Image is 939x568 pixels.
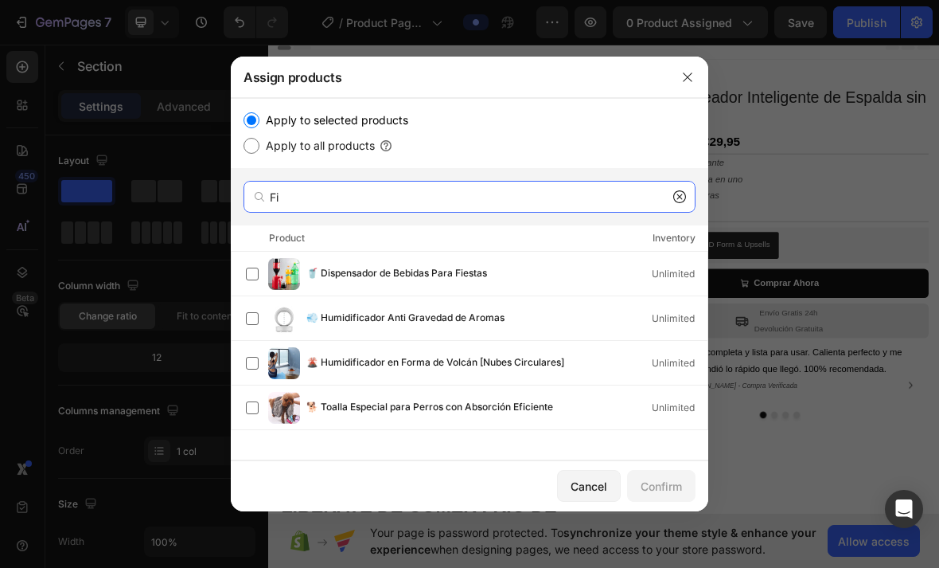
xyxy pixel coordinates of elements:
[653,230,695,246] div: Inventory
[698,386,781,399] span: Envío Gratis 24h
[244,181,695,213] input: Search products
[231,57,667,98] div: Assign products
[690,340,783,363] div: Comprar Ahora
[627,470,695,502] button: Confirm
[515,71,939,132] h1: 💆🏻‍♂️ ¡Masajeador Inteligente de Espalda sin Cables!
[652,311,707,327] div: Unlimited
[731,534,740,543] button: Dot
[521,278,726,316] button: Releasit COD Form & Upsells
[715,534,724,543] button: Dot
[306,399,553,417] span: 🐕 Toalla Especial para Perros con Absorción Eficiente
[699,534,708,543] button: Dot
[534,288,553,307] img: CKKYs5695_ICEAE=.webp
[521,145,597,155] p: No compare price
[259,136,375,155] label: Apply to all products
[885,490,923,528] div: Open Intercom Messenger
[520,196,674,210] i: Calienta y conserva en uno
[306,355,564,372] span: 🌋 Humidificador en Forma de Volcán [Nubes Circulares]
[268,258,300,290] img: product-img
[516,173,648,186] i: Comida lista al instante
[515,437,579,501] img: 2237x1678
[566,288,713,304] div: Releasit COD Form & Upsells
[306,310,505,327] span: 💨 Humidificador Anti Gravedad de Aromas
[306,265,487,283] span: 🥤 Dispensador de Bebidas Para Fiestas
[269,230,305,246] div: Product
[515,331,939,373] button: Comprar Ahora
[571,478,607,495] div: Cancel
[691,409,789,422] span: Devolución Gratuita
[616,132,672,167] div: €29,95
[516,219,641,233] i: Llévala donde quieras
[557,470,621,502] button: Cancel
[268,303,300,335] img: product-img
[641,478,682,495] div: Confirm
[746,534,756,543] button: Dot
[268,392,300,424] img: product-img
[652,400,707,416] div: Unlimited
[586,492,752,503] i: [PERSON_NAME] - Compra Verificada
[652,266,707,282] div: Unlimited
[231,98,708,460] div: />
[652,355,707,371] div: Unlimited
[586,443,901,480] span: Viene completa y lista para usar. Calienta perfecto y me sorprendió lo rápido que llegó. 100% rec...
[901,484,926,509] button: Carousel Next Arrow
[268,347,300,379] img: product-img
[259,111,408,130] label: Apply to selected products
